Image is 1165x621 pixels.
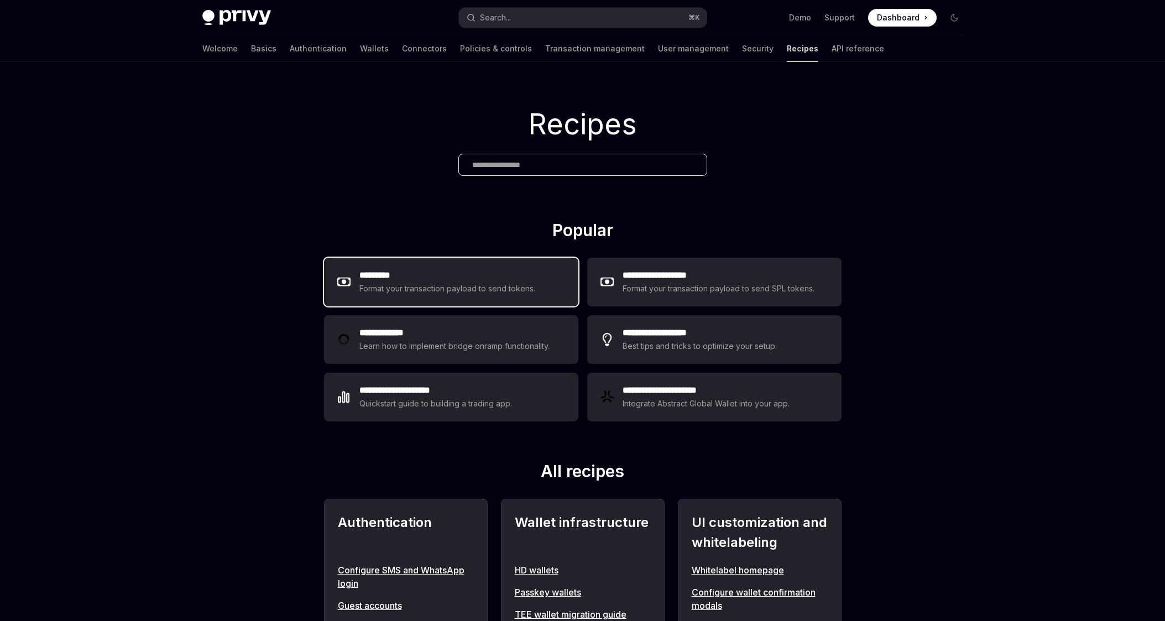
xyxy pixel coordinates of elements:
a: API reference [832,35,884,62]
a: Dashboard [868,9,937,27]
button: Open search [459,8,707,28]
a: Support [824,12,855,23]
a: User management [658,35,729,62]
a: Authentication [290,35,347,62]
a: TEE wallet migration guide [515,608,651,621]
a: Configure SMS and WhatsApp login [338,563,474,590]
a: Passkey wallets [515,586,651,599]
a: Basics [251,35,276,62]
h2: All recipes [324,461,842,486]
div: Format your transaction payload to send tokens. [359,282,536,295]
div: Learn how to implement bridge onramp functionality. [359,340,553,353]
h2: UI customization and whitelabeling [692,513,828,552]
div: Format your transaction payload to send SPL tokens. [623,282,816,295]
a: Recipes [787,35,818,62]
span: Dashboard [877,12,920,23]
a: **** **** ***Learn how to implement bridge onramp functionality. [324,315,578,364]
a: Wallets [360,35,389,62]
h2: Authentication [338,513,474,552]
a: Whitelabel homepage [692,563,828,577]
div: Search... [480,11,511,24]
h2: Popular [324,220,842,244]
a: HD wallets [515,563,651,577]
a: Connectors [402,35,447,62]
a: Transaction management [545,35,645,62]
a: Welcome [202,35,238,62]
span: ⌘ K [688,13,700,22]
a: Configure wallet confirmation modals [692,586,828,612]
a: Demo [789,12,811,23]
a: Guest accounts [338,599,474,612]
a: **** ****Format your transaction payload to send tokens. [324,258,578,306]
button: Toggle dark mode [945,9,963,27]
div: Best tips and tricks to optimize your setup. [623,340,779,353]
a: Security [742,35,774,62]
img: dark logo [202,10,271,25]
a: Policies & controls [460,35,532,62]
div: Integrate Abstract Global Wallet into your app. [623,397,791,410]
h2: Wallet infrastructure [515,513,651,552]
div: Quickstart guide to building a trading app. [359,397,513,410]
